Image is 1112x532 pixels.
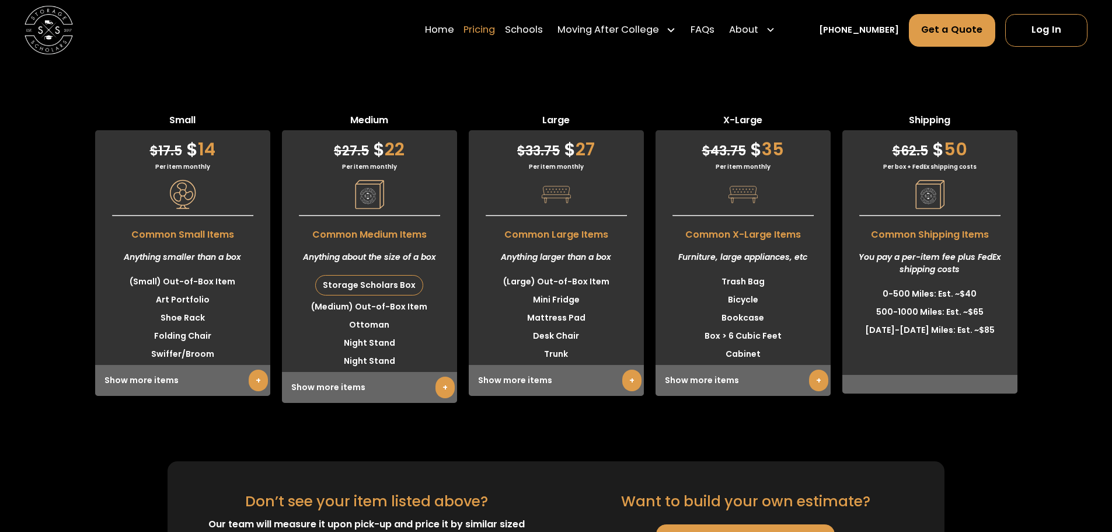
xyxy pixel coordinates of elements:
[842,242,1017,285] div: You pay a per-item fee plus FedEx shipping costs
[809,370,828,391] a: +
[355,180,384,209] img: Pricing Category Icon
[564,137,576,162] span: $
[373,137,385,162] span: $
[656,273,831,291] li: Trash Bag
[469,273,644,291] li: (Large) Out-of-Box Item
[282,298,457,316] li: (Medium) Out-of-Box Item
[282,162,457,171] div: Per item monthly
[95,113,270,130] span: Small
[282,113,457,130] span: Medium
[819,24,899,37] a: [PHONE_NUMBER]
[168,180,197,209] img: Pricing Category Icon
[557,23,659,38] div: Moving After College
[656,309,831,327] li: Bookcase
[469,162,644,171] div: Per item monthly
[95,222,270,242] span: Common Small Items
[656,327,831,345] li: Box > 6 Cubic Feet
[95,327,270,345] li: Folding Chair
[282,130,457,162] div: 22
[95,130,270,162] div: 14
[469,291,644,309] li: Mini Fridge
[316,276,423,295] div: Storage Scholars Box
[469,327,644,345] li: Desk Chair
[842,113,1017,130] span: Shipping
[842,162,1017,171] div: Per box + FedEx shipping costs
[95,309,270,327] li: Shoe Rack
[249,370,268,391] a: +
[186,137,198,162] span: $
[517,142,560,160] span: 33.75
[463,13,495,47] a: Pricing
[245,491,488,512] div: Don’t see your item listed above?
[282,222,457,242] span: Common Medium Items
[842,285,1017,303] li: 0-500 Miles: Est. ~$40
[621,491,870,512] div: Want to build your own estimate?
[842,303,1017,321] li: 500-1000 Miles: Est. ~$65
[932,137,944,162] span: $
[702,142,746,160] span: 43.75
[95,365,270,396] div: Show more items
[95,345,270,363] li: Swiffer/Broom
[893,142,901,160] span: $
[95,162,270,171] div: Per item monthly
[334,142,369,160] span: 27.5
[150,142,182,160] span: 17.5
[469,309,644,327] li: Mattress Pad
[469,365,644,396] div: Show more items
[842,222,1017,242] span: Common Shipping Items
[656,345,831,363] li: Cabinet
[656,291,831,309] li: Bicycle
[469,130,644,162] div: 27
[656,113,831,130] span: X-Large
[656,242,831,273] div: Furniture, large appliances, etc
[25,6,73,54] img: Storage Scholars main logo
[1005,14,1087,47] a: Log In
[656,162,831,171] div: Per item monthly
[691,13,714,47] a: FAQs
[95,291,270,309] li: Art Portfolio
[334,142,342,160] span: $
[842,321,1017,339] li: [DATE]-[DATE] Miles: Est. ~$85
[842,130,1017,162] div: 50
[724,13,780,47] div: About
[656,365,831,396] div: Show more items
[729,23,758,38] div: About
[728,180,758,209] img: Pricing Category Icon
[282,316,457,334] li: Ottoman
[517,142,525,160] span: $
[622,370,642,391] a: +
[893,142,928,160] span: 62.5
[282,242,457,273] div: Anything about the size of a box
[656,222,831,242] span: Common X-Large Items
[282,372,457,403] div: Show more items
[469,345,644,363] li: Trunk
[282,352,457,370] li: Night Stand
[656,130,831,162] div: 35
[750,137,762,162] span: $
[469,113,644,130] span: Large
[915,180,944,209] img: Pricing Category Icon
[95,273,270,291] li: (Small) Out-of-Box Item
[909,14,996,47] a: Get a Quote
[505,13,543,47] a: Schools
[702,142,710,160] span: $
[469,222,644,242] span: Common Large Items
[150,142,158,160] span: $
[425,13,454,47] a: Home
[282,334,457,352] li: Night Stand
[542,180,571,209] img: Pricing Category Icon
[553,13,681,47] div: Moving After College
[469,242,644,273] div: Anything larger than a box
[435,377,455,398] a: +
[95,242,270,273] div: Anything smaller than a box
